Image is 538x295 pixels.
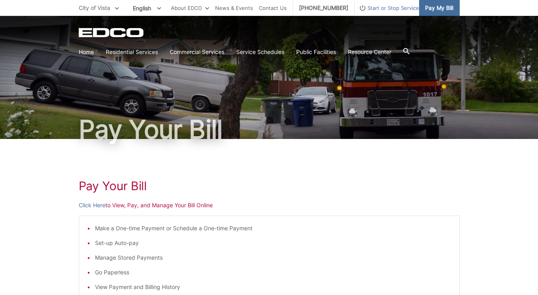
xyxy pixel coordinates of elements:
[79,28,145,37] a: EDCD logo. Return to the homepage.
[106,48,158,56] a: Residential Services
[95,268,451,277] li: Go Paperless
[95,224,451,233] li: Make a One-time Payment or Schedule a One-time Payment
[79,117,460,142] h1: Pay Your Bill
[259,4,287,12] a: Contact Us
[79,179,460,193] h1: Pay Your Bill
[215,4,253,12] a: News & Events
[425,4,453,12] span: Pay My Bill
[95,283,451,291] li: View Payment and Billing History
[236,48,284,56] a: Service Schedules
[170,48,224,56] a: Commercial Services
[95,253,451,262] li: Manage Stored Payments
[79,48,94,56] a: Home
[79,201,105,210] a: Click Here
[127,2,167,15] span: English
[79,201,460,210] p: to View, Pay, and Manage Your Bill Online
[79,4,110,11] span: City of Vista
[95,239,451,247] li: Set-up Auto-pay
[348,48,391,56] a: Resource Center
[171,4,209,12] a: About EDCO
[296,48,336,56] a: Public Facilities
